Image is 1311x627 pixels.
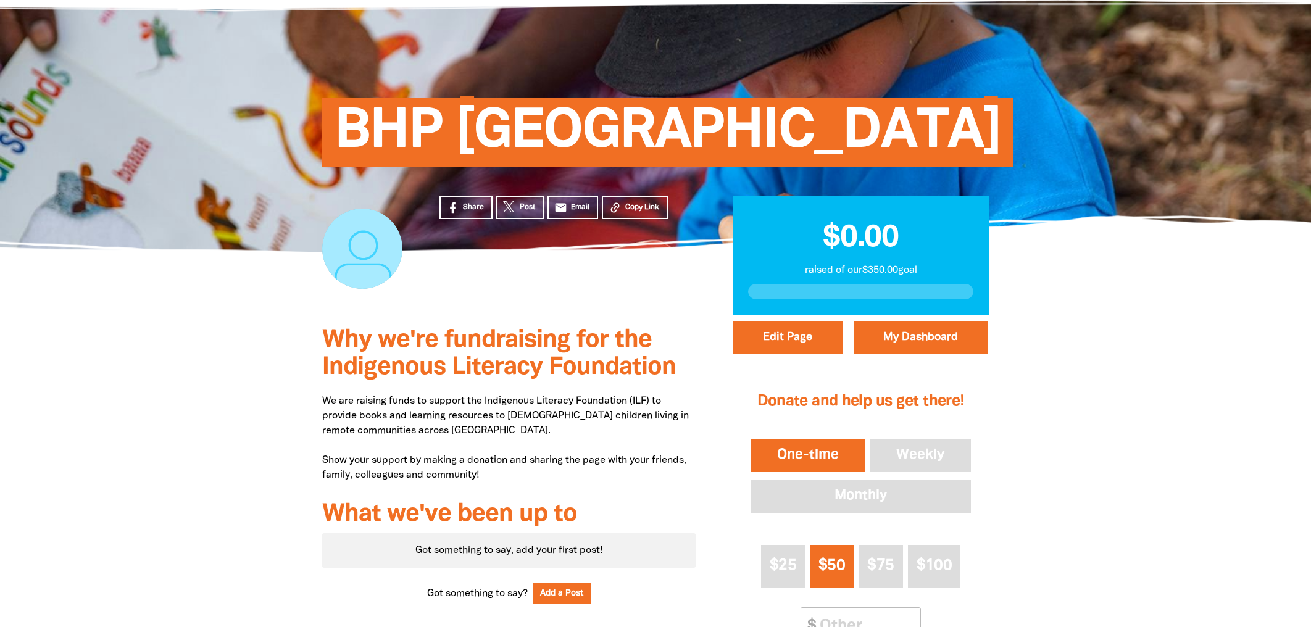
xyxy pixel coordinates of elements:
span: Why we're fundraising for the Indigenous Literacy Foundation [322,329,676,379]
span: $0.00 [823,224,899,252]
span: BHP [GEOGRAPHIC_DATA] [335,107,1001,167]
div: Paginated content [322,533,696,568]
p: We are raising funds to support the Indigenous Literacy Foundation (ILF) to provide books and lea... [322,394,696,483]
span: Share [463,202,484,213]
a: emailEmail [547,196,598,219]
button: $100 [908,545,961,588]
span: $75 [867,558,894,573]
a: My Dashboard [854,321,988,354]
button: Add a Post [533,583,591,604]
h2: Donate and help us get there! [748,377,973,426]
button: One-time [748,436,868,475]
span: Email [571,202,589,213]
span: Got something to say? [427,586,528,601]
button: Monthly [748,477,973,515]
button: Copy Link [602,196,668,219]
span: $100 [917,558,952,573]
button: Weekly [867,436,973,475]
a: Share [439,196,493,219]
button: $50 [810,545,854,588]
button: $75 [859,545,902,588]
a: Post [496,196,544,219]
span: Post [520,202,535,213]
button: $25 [761,545,805,588]
p: raised of our $350.00 goal [748,263,973,278]
button: Edit Page [733,321,843,354]
span: $25 [770,558,796,573]
span: $50 [818,558,845,573]
i: email [554,201,567,214]
h3: What we've been up to [322,501,696,528]
div: Got something to say, add your first post! [322,533,696,568]
span: Copy Link [625,202,659,213]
